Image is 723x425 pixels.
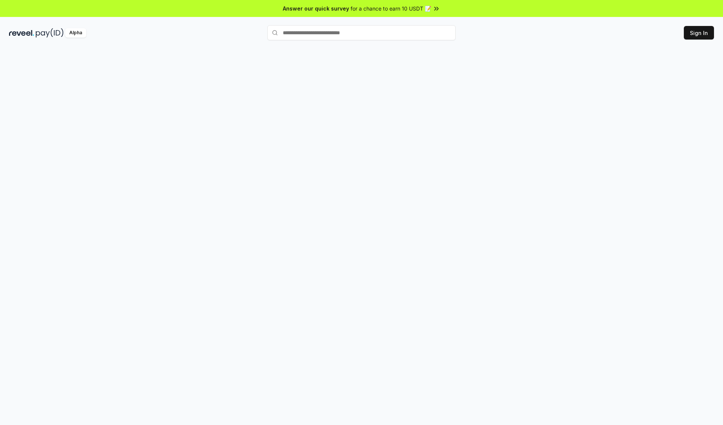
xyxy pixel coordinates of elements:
img: pay_id [36,28,64,38]
span: Answer our quick survey [283,5,349,12]
span: for a chance to earn 10 USDT 📝 [351,5,431,12]
button: Sign In [684,26,714,40]
div: Alpha [65,28,86,38]
img: reveel_dark [9,28,34,38]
